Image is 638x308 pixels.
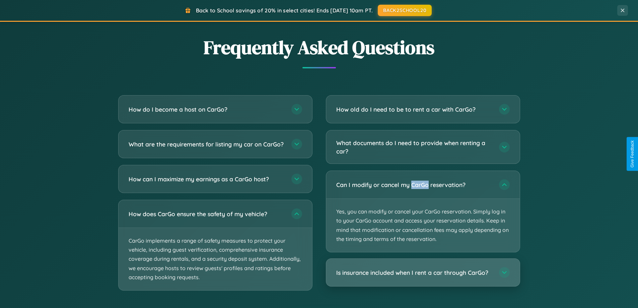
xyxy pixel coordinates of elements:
[129,210,285,218] h3: How does CarGo ensure the safety of my vehicle?
[336,268,492,277] h3: Is insurance included when I rent a car through CarGo?
[129,140,285,148] h3: What are the requirements for listing my car on CarGo?
[196,7,373,14] span: Back to School savings of 20% in select cities! Ends [DATE] 10am PT.
[336,139,492,155] h3: What documents do I need to provide when renting a car?
[378,5,432,16] button: BACK2SCHOOL20
[129,105,285,114] h3: How do I become a host on CarGo?
[118,35,520,60] h2: Frequently Asked Questions
[326,199,520,252] p: Yes, you can modify or cancel your CarGo reservation. Simply log in to your CarGo account and acc...
[336,105,492,114] h3: How old do I need to be to rent a car with CarGo?
[336,181,492,189] h3: Can I modify or cancel my CarGo reservation?
[129,175,285,183] h3: How can I maximize my earnings as a CarGo host?
[119,228,312,290] p: CarGo implements a range of safety measures to protect your vehicle, including guest verification...
[630,140,635,168] div: Give Feedback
